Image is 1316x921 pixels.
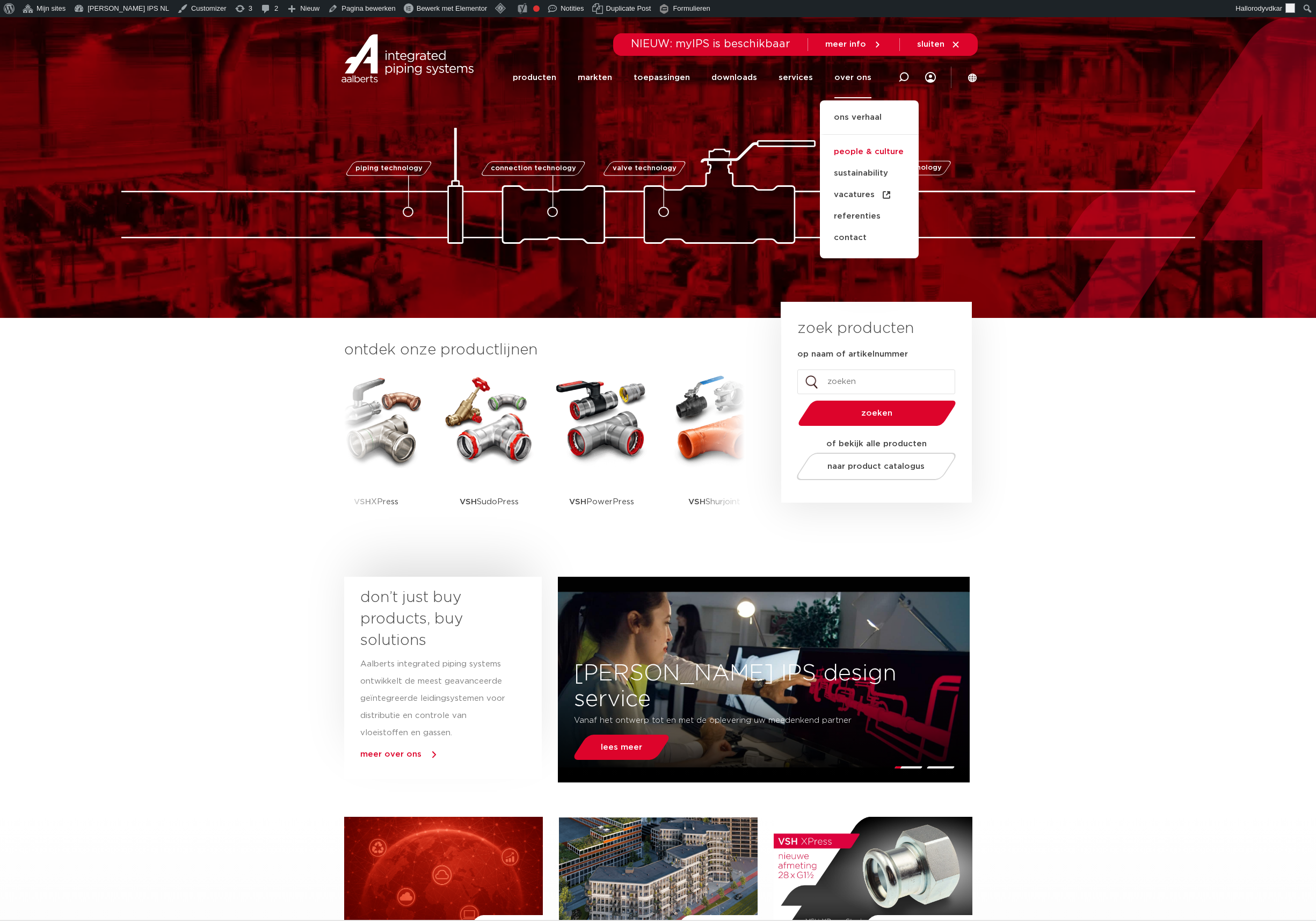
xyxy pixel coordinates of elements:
h3: zoek producten [797,318,914,339]
p: XPress [354,468,398,535]
span: sluiten [917,40,944,48]
span: naar product catalogus [827,462,925,470]
span: rodyvdkar [1252,4,1282,12]
strong: VSH [460,498,477,506]
a: sustainability [820,163,919,184]
span: zoeken [826,409,928,417]
input: zoeken [797,369,955,394]
a: naar product catalogus [794,453,958,480]
strong: of bekijk alle producten [826,440,927,448]
span: connection technology [490,165,576,172]
p: Shurjoint [688,468,740,535]
span: fastening technology [863,165,942,172]
h3: [PERSON_NAME] IPS design service [558,661,970,712]
p: Aalberts integrated piping systems ontwikkelt de meest geavanceerde geïntegreerde leidingsystemen... [360,656,506,742]
a: ons verhaal [820,111,919,135]
p: SudoPress [460,468,519,535]
a: meer over ons [360,750,421,758]
span: Bewerk met Elementor [417,4,488,12]
a: meer info [825,40,882,49]
span: piping technology [355,165,423,172]
a: people & culture [820,141,919,163]
a: contact [820,227,919,249]
h3: don’t just buy products, buy solutions [360,587,506,651]
span: NIEUW: myIPS is beschikbaar [631,39,790,49]
span: lees meer [601,743,642,751]
a: downloads [711,57,757,98]
strong: VSH [354,498,371,506]
a: VSHXPress [328,372,425,535]
a: services [779,57,813,98]
p: Vanaf het ontwerp tot en met de oplevering uw meedenkend partner [574,712,889,729]
a: lees meer [571,735,672,760]
li: Page dot 2 [926,766,955,768]
button: zoeken [794,400,960,427]
span: meer info [825,40,866,48]
a: toepassingen [634,57,690,98]
a: producten [513,57,556,98]
a: sluiten [917,40,961,49]
strong: VSH [569,498,586,506]
a: VSHSudoPress [441,372,537,535]
p: PowerPress [569,468,634,535]
label: op naam of artikelnummer [797,349,908,360]
h3: ontdek onze productlijnen [344,339,745,361]
a: VSHPowerPress [554,372,650,535]
strong: VSH [688,498,706,506]
a: markten [578,57,612,98]
a: referenties [820,206,919,227]
li: Page dot 1 [894,766,922,768]
nav: Menu [513,57,871,98]
div: Focus keyphrase niet ingevuld [533,5,540,12]
a: VSHShurjoint [666,372,763,535]
a: over ons [834,57,871,98]
nav: Menu [925,55,936,99]
a: vacatures [820,184,919,206]
span: valve technology [613,165,677,172]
